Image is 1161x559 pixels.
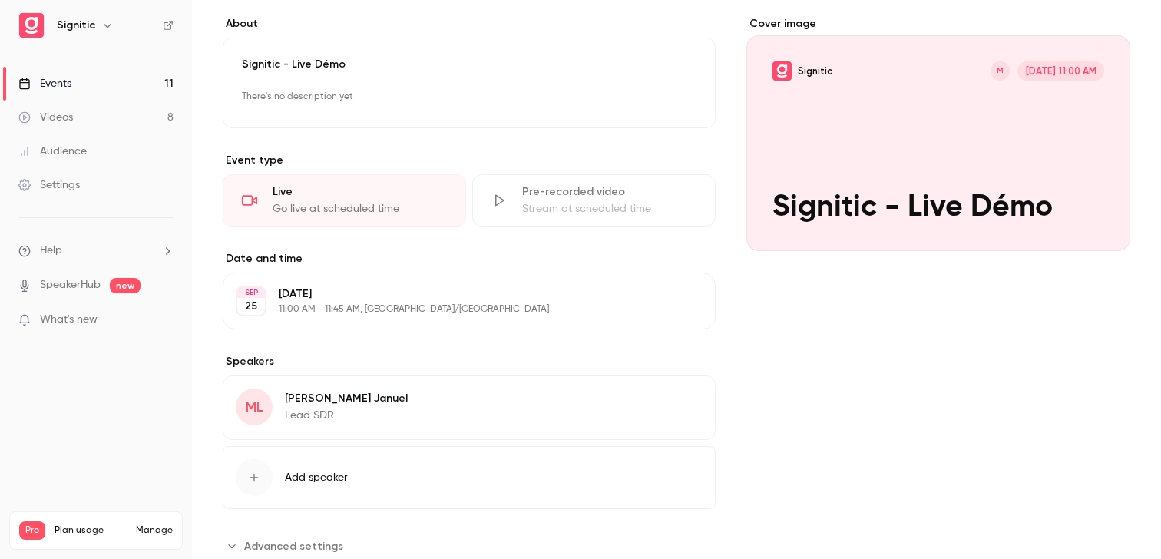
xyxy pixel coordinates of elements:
h6: Signitic [57,18,95,33]
section: Advanced settings [223,534,716,558]
span: Advanced settings [244,538,343,554]
a: Manage [136,524,173,537]
li: help-dropdown-opener [18,243,174,259]
div: ML[PERSON_NAME] JanuelLead SDR [223,375,716,440]
button: Add speaker [223,446,716,509]
p: Event type [223,153,716,168]
div: SEP [237,287,265,298]
div: Settings [18,177,80,193]
label: About [223,16,716,31]
span: new [110,278,141,293]
section: Cover image [746,16,1130,251]
label: Speakers [223,354,716,369]
span: Add speaker [285,470,348,485]
span: ML [246,397,263,418]
label: Cover image [746,16,1130,31]
div: Go live at scheduled time [273,201,447,217]
div: Stream at scheduled time [522,201,696,217]
iframe: Noticeable Trigger [155,313,174,327]
div: Audience [18,144,87,159]
span: Plan usage [55,524,127,537]
div: Live [273,184,447,200]
a: SpeakerHub [40,277,101,293]
span: Help [40,243,62,259]
span: What's new [40,312,98,328]
p: 11:00 AM - 11:45 AM, [GEOGRAPHIC_DATA]/[GEOGRAPHIC_DATA] [279,303,634,316]
p: There's no description yet [242,84,696,109]
p: Signitic - Live Démo [242,57,696,72]
button: Advanced settings [223,534,352,558]
div: Videos [18,110,73,125]
div: LiveGo live at scheduled time [223,174,466,227]
p: 25 [245,299,257,314]
p: [PERSON_NAME] Januel [285,391,408,406]
label: Date and time [223,251,716,266]
p: [DATE] [279,286,634,302]
img: Signitic [19,13,44,38]
div: Pre-recorded video [522,184,696,200]
div: Pre-recorded videoStream at scheduled time [472,174,716,227]
span: Pro [19,521,45,540]
div: Events [18,76,71,91]
p: Lead SDR [285,408,408,423]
